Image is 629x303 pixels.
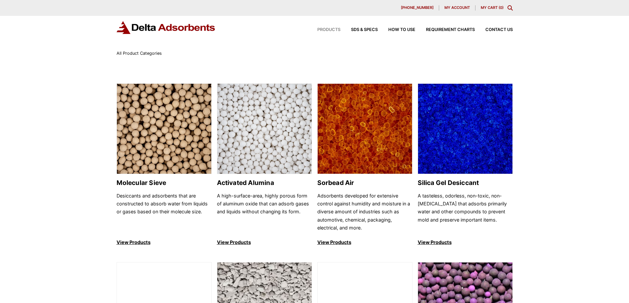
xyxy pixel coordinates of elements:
h2: Sorbead Air [317,179,412,187]
p: View Products [117,238,212,246]
img: Delta Adsorbents [117,21,216,34]
span: Requirement Charts [426,28,475,32]
img: Molecular Sieve [117,84,211,174]
h2: Activated Alumina [217,179,312,187]
span: All Product Categories [117,51,162,56]
a: SDS & SPECS [340,28,378,32]
img: Sorbead Air [318,84,412,174]
a: Requirement Charts [415,28,475,32]
a: Contact Us [475,28,513,32]
span: [PHONE_NUMBER] [401,6,434,10]
p: Desiccants and adsorbents that are constructed to absorb water from liquids or gases based on the... [117,192,212,232]
span: Products [317,28,340,32]
h2: Molecular Sieve [117,179,212,187]
span: Contact Us [485,28,513,32]
a: Molecular Sieve Molecular Sieve Desiccants and adsorbents that are constructed to absorb water fr... [117,83,212,247]
img: Activated Alumina [217,84,312,174]
span: How to Use [388,28,415,32]
p: View Products [317,238,412,246]
div: Toggle Modal Content [507,5,513,11]
p: A tasteless, odorless, non-toxic, non-[MEDICAL_DATA] that adsorbs primarily water and other compo... [418,192,513,232]
a: [PHONE_NUMBER] [396,5,439,11]
img: Silica Gel Desiccant [418,84,512,174]
a: My account [439,5,475,11]
p: A high-surface-area, highly porous form of aluminum oxide that can adsorb gases and liquids witho... [217,192,312,232]
h2: Silica Gel Desiccant [418,179,513,187]
p: View Products [418,238,513,246]
a: My Cart (0) [481,5,504,10]
span: SDS & SPECS [351,28,378,32]
a: Activated Alumina Activated Alumina A high-surface-area, highly porous form of aluminum oxide tha... [217,83,312,247]
span: My account [444,6,470,10]
a: How to Use [378,28,415,32]
p: Adsorbents developed for extensive control against humidity and moisture in a diverse amount of i... [317,192,412,232]
a: Sorbead Air Sorbead Air Adsorbents developed for extensive control against humidity and moisture ... [317,83,412,247]
a: Products [307,28,340,32]
span: 0 [500,5,502,10]
p: View Products [217,238,312,246]
a: Silica Gel Desiccant Silica Gel Desiccant A tasteless, odorless, non-toxic, non-[MEDICAL_DATA] th... [418,83,513,247]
